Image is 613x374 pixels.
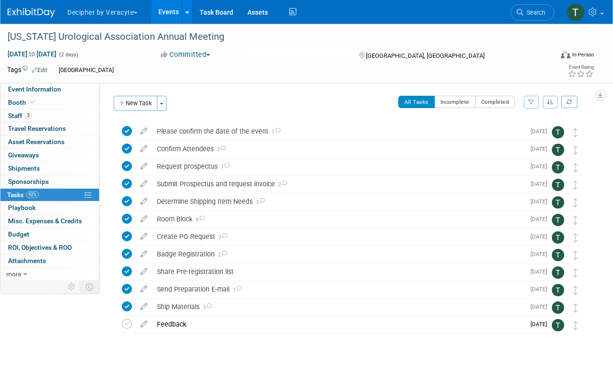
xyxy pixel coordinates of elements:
span: [DATE] [531,128,552,135]
a: Sponsorships [0,175,99,188]
span: Playbook [8,204,36,211]
span: [DATE] [531,303,552,310]
i: Booth reservation complete [30,100,35,105]
td: Tags [7,65,47,76]
span: [DATE] [531,268,552,275]
button: New Task [114,96,157,111]
a: edit [136,285,152,293]
img: Tony Alvarado [552,161,564,173]
span: more [6,270,21,278]
td: Toggle Event Tabs [80,281,100,293]
i: Move task [573,251,578,260]
span: Event Information [8,85,61,93]
a: Refresh [561,96,577,108]
span: 2 [275,182,287,188]
a: Travel Reservations [0,122,99,135]
span: [DATE] [531,233,552,240]
i: Move task [573,198,578,207]
span: Misc. Expenses & Credits [8,217,82,225]
span: 3 [214,146,226,153]
a: Playbook [0,201,99,214]
span: 1 [218,164,230,170]
a: Edit [32,67,47,73]
div: Ship Materials [152,299,525,315]
span: [DATE] [531,216,552,222]
i: Move task [573,146,578,155]
a: Attachments [0,255,99,267]
span: [DATE] [531,251,552,257]
i: Move task [573,303,578,312]
span: Booth [8,99,37,106]
div: Badge Registration [152,246,525,262]
a: Booth [0,96,99,109]
span: 8 [192,217,205,223]
button: Completed [475,96,515,108]
img: Tony Alvarado [552,266,564,279]
div: Submit Prospectus and request invoice [152,176,525,192]
span: ROI, Objectives & ROO [8,244,72,251]
span: [DATE] [531,198,552,205]
a: Budget [0,228,99,241]
a: more [0,268,99,281]
a: edit [136,127,152,136]
span: Sponsorships [8,178,49,185]
i: Move task [573,128,578,137]
i: Move task [573,181,578,190]
img: Tony Alvarado [552,319,564,331]
span: [GEOGRAPHIC_DATA], [GEOGRAPHIC_DATA] [366,52,485,59]
span: Asset Reservations [8,138,64,146]
div: In-Person [572,51,594,58]
img: Format-Inperson.png [561,51,570,58]
div: Request prospectus [152,158,525,174]
img: Tony Alvarado [552,126,564,138]
span: [DATE] [531,286,552,292]
i: Move task [573,163,578,172]
span: Travel Reservations [8,125,66,132]
span: to [27,50,37,58]
i: Move task [573,216,578,225]
div: Feedback [152,316,525,332]
span: Budget [8,230,29,238]
span: Shipments [8,164,40,172]
button: Committed [157,50,214,60]
img: Tony Alvarado [552,214,564,226]
a: edit [136,267,152,276]
div: Share Pre-registration list [152,264,525,280]
img: Tony Alvarado [552,301,564,314]
span: Giveaways [8,151,39,159]
button: Incomplete [434,96,476,108]
a: edit [136,250,152,258]
img: Tony Alvarado [552,196,564,209]
a: Staff3 [0,109,99,122]
a: Misc. Expenses & Credits [0,215,99,228]
i: Move task [573,233,578,242]
a: edit [136,320,152,328]
a: Giveaways [0,149,99,162]
button: All Tasks [398,96,435,108]
img: ExhibitDay [8,8,55,18]
a: Tasks92% [0,189,99,201]
span: 3 [25,112,32,119]
a: edit [136,232,152,241]
span: (2 days) [58,52,78,58]
i: Move task [573,321,578,330]
span: Staff [8,112,32,119]
div: Confirm Attendees [152,141,525,157]
a: edit [136,180,152,188]
span: Tasks [7,191,39,199]
i: Move task [573,268,578,277]
div: Create PO Request [152,228,525,245]
a: edit [136,215,152,223]
span: [DATE] [531,146,552,152]
span: [DATE] [531,181,552,187]
a: edit [136,302,152,311]
a: edit [136,162,152,171]
span: Search [523,9,545,16]
a: Search [511,4,554,21]
span: 3 [215,234,228,240]
span: 1 [268,129,281,135]
span: [DATE] [531,321,552,328]
a: Asset Reservations [0,136,99,148]
a: edit [136,197,152,206]
span: 1 [229,287,242,293]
